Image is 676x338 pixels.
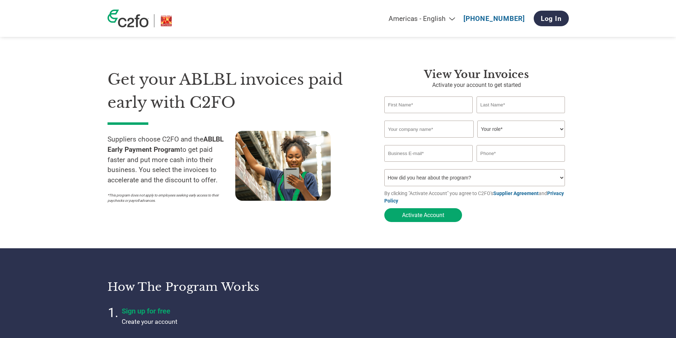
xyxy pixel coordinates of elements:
[477,96,565,113] input: Last Name*
[477,162,565,166] div: Inavlid Phone Number
[463,15,525,23] a: [PHONE_NUMBER]
[384,81,569,89] p: Activate your account to get started
[108,193,228,203] p: *This program does not apply to employees seeking early access to their paychecks or payroll adva...
[384,190,569,205] p: By clicking "Activate Account" you agree to C2FO's and
[384,145,473,162] input: Invalid Email format
[160,14,173,27] img: ABLBL
[108,134,235,185] p: Suppliers choose C2FO and the to get paid faster and put more cash into their business. You selec...
[477,114,565,118] div: Invalid last name or last name is too long
[108,280,329,294] h3: How the program works
[384,162,473,166] div: Inavlid Email Address
[384,121,474,138] input: Your company name*
[235,131,331,201] img: supply chain worker
[384,68,569,81] h3: View Your Invoices
[384,114,473,118] div: Invalid first name or first name is too long
[384,138,565,142] div: Invalid company name or company name is too long
[477,121,565,138] select: Title/Role
[122,317,299,326] p: Create your account
[534,11,569,26] a: Log In
[108,135,224,154] strong: ABLBL Early Payment Program
[108,68,363,114] h1: Get your ABLBL invoices paid early with C2FO
[384,96,473,113] input: First Name*
[493,190,539,196] a: Supplier Agreement
[108,10,149,27] img: c2fo logo
[384,208,462,222] button: Activate Account
[384,190,564,204] a: Privacy Policy
[477,145,565,162] input: Phone*
[122,307,299,315] h4: Sign up for free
